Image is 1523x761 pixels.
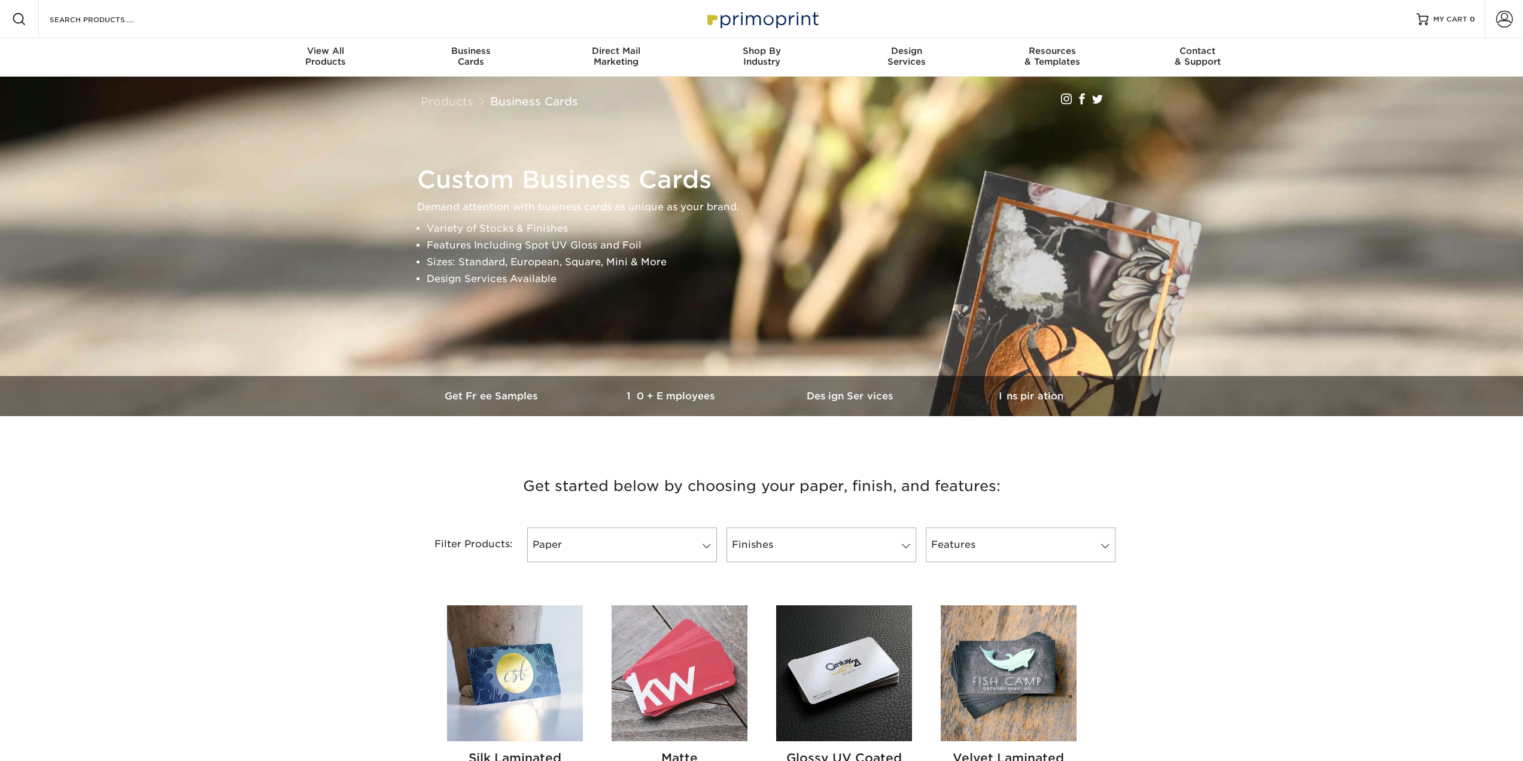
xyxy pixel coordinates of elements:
h3: Get Free Samples [403,390,582,402]
li: Design Services Available [427,271,1117,287]
a: Contact& Support [1125,38,1270,77]
a: View AllProducts [253,38,399,77]
div: Filter Products: [403,527,522,562]
span: Resources [980,46,1125,56]
span: Shop By [689,46,834,56]
span: View All [253,46,399,56]
div: & Templates [980,46,1125,67]
span: 0 [1470,15,1475,23]
a: Get Free Samples [403,376,582,416]
li: Variety of Stocks & Finishes [427,220,1117,237]
div: & Support [1125,46,1270,67]
a: Business Cards [490,95,578,108]
a: Shop ByIndustry [689,38,834,77]
div: Services [834,46,980,67]
img: Silk Laminated Business Cards [447,605,583,741]
p: Demand attention with business cards as unique as your brand. [417,199,1117,216]
img: Glossy UV Coated Business Cards [776,605,912,741]
li: Features Including Spot UV Gloss and Foil [427,237,1117,254]
span: MY CART [1433,14,1467,25]
a: DesignServices [834,38,980,77]
img: Matte Business Cards [612,605,747,741]
div: Marketing [543,46,689,67]
a: Paper [527,527,717,562]
span: Business [398,46,543,56]
a: 10+ Employees [582,376,762,416]
img: Velvet Laminated Business Cards [941,605,1077,741]
span: Design [834,46,980,56]
h3: 10+ Employees [582,390,762,402]
div: Products [253,46,399,67]
a: Products [421,95,473,108]
a: Finishes [726,527,916,562]
div: Industry [689,46,834,67]
a: Direct MailMarketing [543,38,689,77]
img: Primoprint [702,6,822,32]
a: Design Services [762,376,941,416]
input: SEARCH PRODUCTS..... [48,12,165,26]
a: BusinessCards [398,38,543,77]
h3: Design Services [762,390,941,402]
a: Features [926,527,1115,562]
a: Resources& Templates [980,38,1125,77]
h3: Inspiration [941,390,1121,402]
h3: Get started below by choosing your paper, finish, and features: [412,459,1112,513]
span: Direct Mail [543,46,689,56]
h1: Custom Business Cards [417,165,1117,194]
a: Inspiration [941,376,1121,416]
li: Sizes: Standard, European, Square, Mini & More [427,254,1117,271]
div: Cards [398,46,543,67]
span: Contact [1125,46,1270,56]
